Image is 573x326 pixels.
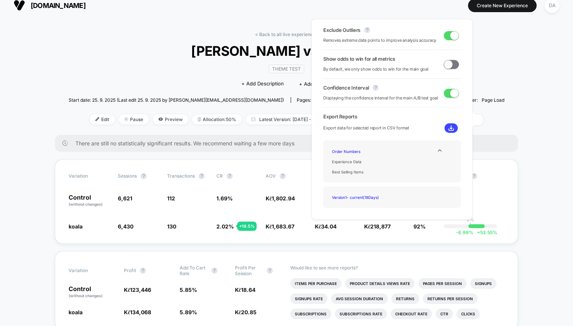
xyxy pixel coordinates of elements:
a: < Back to all live experiences [255,31,318,37]
span: 112 [167,195,175,202]
span: Export data for selected report in CSV format [323,124,409,132]
span: Export Reports [323,113,461,120]
span: --- [463,196,504,207]
span: 18.64 [241,287,255,293]
span: 1,802.94 [272,195,295,202]
span: Edit [90,114,115,124]
li: Signups Rate [290,293,327,304]
img: end [124,117,128,121]
span: Kč [364,223,391,230]
img: download [448,125,454,131]
span: + Add Images [299,81,332,87]
span: Displaying the confidence interval for the main A/B test goal [323,94,438,102]
button: ? [364,27,370,33]
button: ? [141,173,147,179]
button: ? [280,173,286,179]
li: Avg Session Duration [331,293,388,304]
p: Would like to see more reports? [290,265,504,271]
span: koala [69,223,83,230]
span: Kč [315,223,337,230]
span: Kč [266,223,294,230]
span: [PERSON_NAME] vs. Koala [91,43,483,59]
span: 6,621 [118,195,132,202]
div: Order Numbers [329,146,390,156]
span: Kč [235,309,257,315]
img: calendar [251,117,255,121]
span: 2.02 % [216,223,234,230]
span: By default, we only show odds to win for the main goal [323,66,429,73]
span: There are still no statistically significant results. We recommend waiting a few more days [75,140,503,146]
li: Subscriptions [290,309,331,319]
span: 5.85 % [180,287,197,293]
li: Signups [470,278,496,289]
span: Kč [124,309,151,315]
span: CR [216,173,223,179]
button: ? [199,173,205,179]
span: Profit [124,268,136,273]
button: ? [211,268,218,274]
span: Variation [69,173,110,179]
span: Show odds to win for all metrics [323,56,395,62]
span: [DOMAIN_NAME] [31,2,86,9]
div: + 19.5 % [237,222,257,231]
span: Removes extreme data points to improve analysis accuracy [323,37,436,44]
button: ? [227,173,233,179]
span: 1,683.67 [272,223,294,230]
p: Control [69,286,116,299]
span: 130 [167,223,176,230]
span: Sessions [118,173,137,179]
div: Experience Data [329,156,390,167]
span: + [477,230,480,235]
span: 1.69 % [216,195,233,202]
span: Preview [153,114,188,124]
span: Exclude Outliers [323,27,360,33]
span: AOV [266,173,276,179]
span: Profit Per Session [235,265,263,276]
span: Latest Version: [DATE] - [DATE] [246,114,340,124]
span: Variation [69,265,110,276]
span: Kč [124,287,151,293]
div: Version 1 - current ( 18 Days) [329,192,390,202]
span: Pause [119,114,149,124]
span: 5.89 % [180,309,197,315]
button: ? [267,268,273,274]
span: 92% [413,223,426,230]
li: Checkout Rate [391,309,432,319]
li: Subscriptions Rate [335,309,387,319]
span: 218,877 [370,223,391,230]
div: Pages: [297,97,335,103]
span: -6.99 % [456,230,473,235]
li: Pages Per Session [418,278,467,289]
span: 53.55 % [473,230,497,235]
span: 123,446 [130,287,151,293]
li: Items Per Purchase [290,278,341,289]
span: Kč [266,195,295,202]
li: Returns [391,293,419,304]
span: + Add Description [241,80,284,88]
span: 34.04 [321,223,337,230]
p: Control [69,194,110,207]
span: Confidence Interval [323,85,369,91]
span: Allocation: 50% [192,114,242,124]
li: Product Details Views Rate [345,278,415,289]
img: rebalance [198,117,201,121]
span: Kč [235,287,255,293]
span: Transactions [167,173,195,179]
div: Trigger: [461,97,504,103]
span: Page Load [482,97,504,103]
span: Theme Test [269,65,304,73]
li: Clicks [457,309,480,319]
span: Start date: 25. 9. 2025 (Last edit 25. 9. 2025 by [PERSON_NAME][EMAIL_ADDRESS][DOMAIN_NAME]) [69,97,284,103]
span: 6,430 [118,223,133,230]
span: 134,068 [130,309,151,315]
button: ? [373,85,379,91]
span: (without changes) [69,293,103,298]
span: koala [69,309,83,315]
span: Add To Cart Rate [180,265,208,276]
span: (without changes) [69,202,103,206]
span: CI [463,173,504,179]
button: ? [140,268,146,274]
img: edit [95,117,99,121]
span: 20.85 [241,309,257,315]
li: Ctr [436,309,453,319]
